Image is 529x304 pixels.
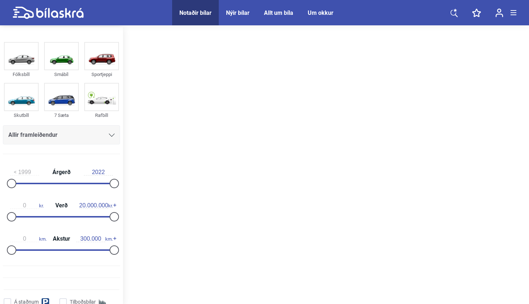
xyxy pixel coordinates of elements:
span: Árgerð [51,169,72,175]
div: Rafbíll [84,111,119,119]
span: Verð [54,203,69,208]
span: kr. [10,202,44,209]
span: kr. [79,202,113,209]
a: Notaðir bílar [179,9,212,16]
div: Fólksbíll [4,70,39,79]
img: user-login.svg [495,8,503,17]
a: Nýir bílar [226,9,249,16]
span: Akstur [51,236,72,242]
a: Um okkur [308,9,333,16]
span: km. [76,236,113,242]
div: Smábíl [44,70,79,79]
div: 7 Sæta [44,111,79,119]
div: Skutbíll [4,111,39,119]
a: Allt um bíla [264,9,293,16]
div: Sportjeppi [84,70,119,79]
span: Allir framleiðendur [8,130,57,140]
span: km. [10,236,47,242]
